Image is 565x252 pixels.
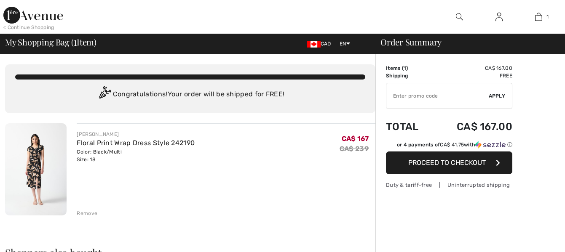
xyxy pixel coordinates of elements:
img: Congratulation2.svg [96,86,113,103]
img: My Info [495,12,503,22]
img: Floral Print Wrap Dress Style 242190 [5,123,67,215]
img: 1ère Avenue [3,7,63,24]
div: Color: Black/Multi Size: 18 [77,148,195,163]
div: or 4 payments ofCA$ 41.75withSezzle Click to learn more about Sezzle [386,141,512,151]
div: [PERSON_NAME] [77,130,195,138]
span: 1 [546,13,549,21]
td: Free [433,72,512,80]
span: Proceed to Checkout [408,159,486,167]
s: CA$ 239 [340,145,369,153]
a: Floral Print Wrap Dress Style 242190 [77,139,195,147]
img: Canadian Dollar [307,41,321,48]
span: CAD [307,41,335,47]
img: search the website [456,12,463,22]
input: Promo code [386,83,489,109]
div: Order Summary [370,38,560,46]
span: 1 [404,65,406,71]
td: Total [386,112,433,141]
span: CA$ 41.75 [440,142,464,148]
div: Congratulations! Your order will be shipped for FREE! [15,86,365,103]
img: Sezzle [475,141,506,149]
td: Shipping [386,72,433,80]
span: EN [340,41,350,47]
span: CA$ 167 [342,135,369,143]
td: Items ( ) [386,64,433,72]
span: 1 [74,36,77,47]
a: Sign In [489,12,509,22]
span: My Shopping Bag ( Item) [5,38,96,46]
span: Apply [489,92,506,100]
img: My Bag [535,12,542,22]
div: Duty & tariff-free | Uninterrupted shipping [386,181,512,189]
div: Remove [77,210,97,217]
div: < Continue Shopping [3,24,54,31]
td: CA$ 167.00 [433,64,512,72]
td: CA$ 167.00 [433,112,512,141]
div: or 4 payments of with [397,141,512,149]
button: Proceed to Checkout [386,151,512,174]
a: 1 [519,12,558,22]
